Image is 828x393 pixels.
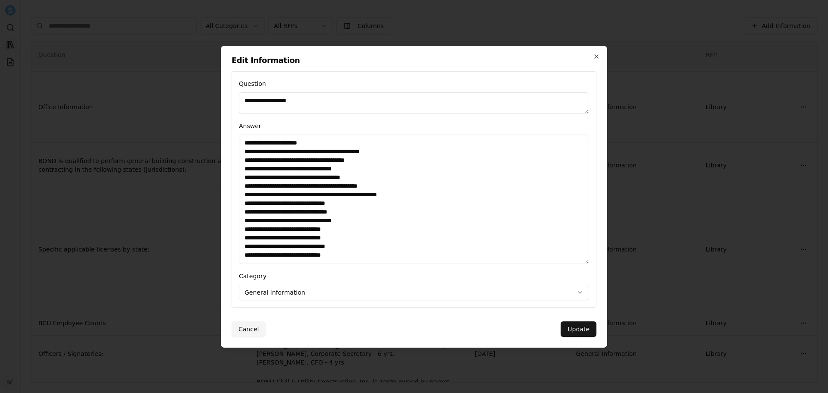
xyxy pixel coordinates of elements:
[232,57,596,64] h2: Edit Information
[239,80,266,87] label: Question
[239,273,267,280] label: Category
[239,123,261,129] label: Answer
[561,321,596,337] button: Update
[232,321,266,337] button: Cancel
